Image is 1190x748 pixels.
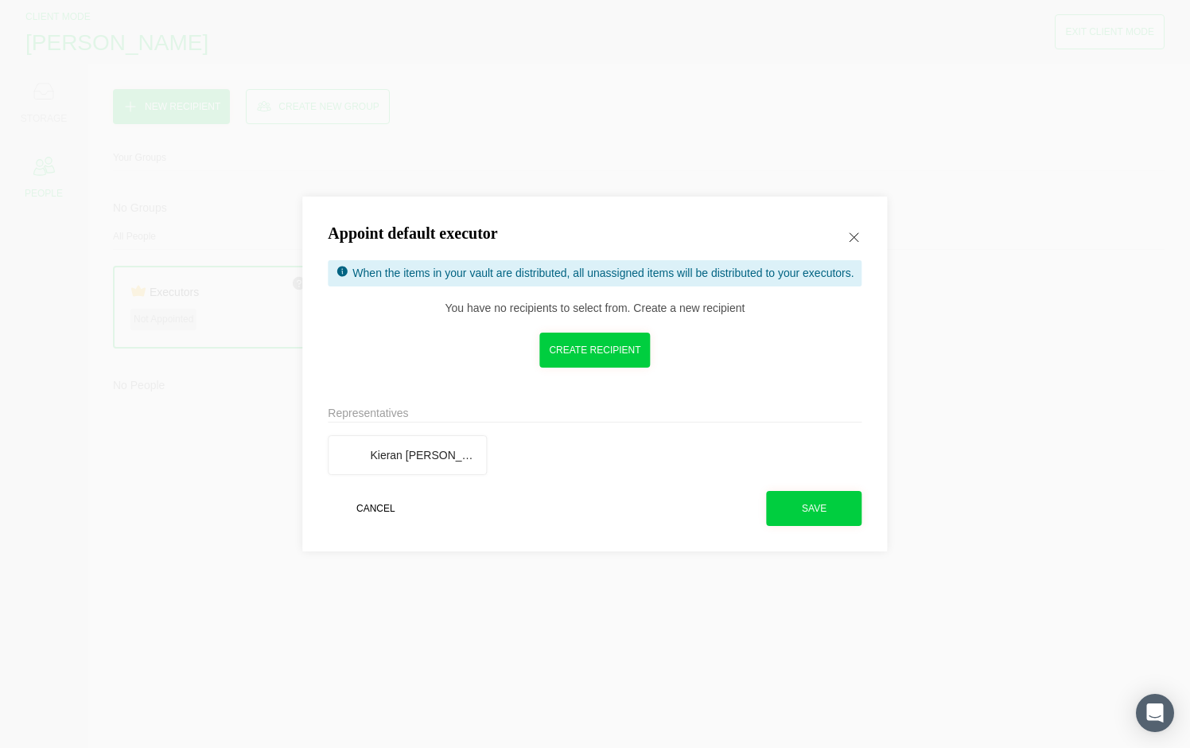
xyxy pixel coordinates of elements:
button: Cancel [328,491,423,526]
div: Appoint default executor [328,222,497,244]
div: When the items in your vault are distributed, all unassigned items will be distributed to your ex... [352,264,854,282]
div: Open Intercom Messenger [1136,694,1174,732]
div: Save [802,501,826,516]
button: Save [767,491,862,526]
div: Create recipient [549,342,640,358]
button: Create recipient [539,333,650,368]
div: You have no recipients to select from. Create a new recipient [445,299,745,317]
div: Kieran [PERSON_NAME] [370,446,478,464]
div: Cancel [356,501,395,516]
div: Representatives [328,404,861,423]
